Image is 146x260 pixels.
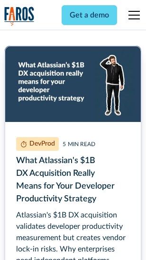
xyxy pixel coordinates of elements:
div: menu [123,4,142,26]
img: Logo of the analytics and reporting company Faros. [4,7,35,26]
a: Get a demo [62,5,117,25]
a: home [4,7,35,26]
